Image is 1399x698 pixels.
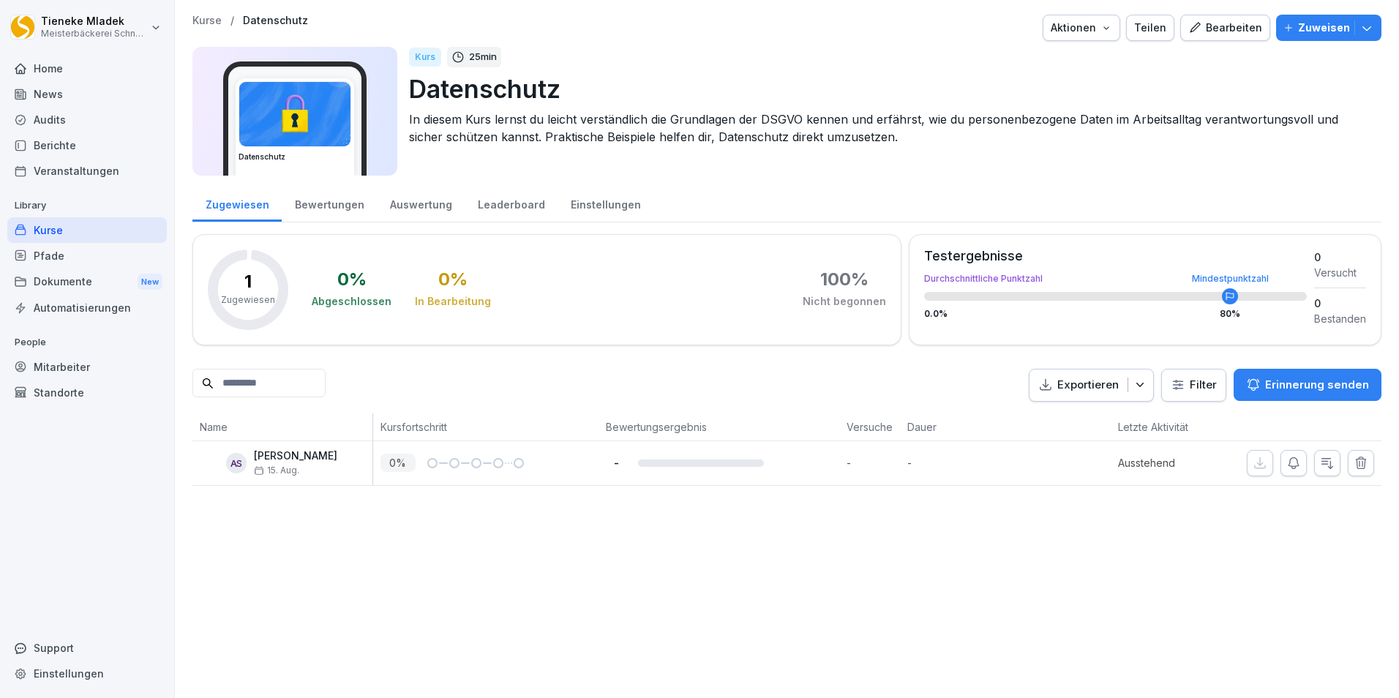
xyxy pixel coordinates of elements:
[7,661,167,686] a: Einstellungen
[820,271,869,288] div: 100 %
[1276,15,1381,41] button: Zuweisen
[1162,369,1226,401] button: Filter
[1057,377,1119,394] p: Exportieren
[1192,274,1269,283] div: Mindestpunktzahl
[41,15,148,28] p: Tieneke Mladek
[7,194,167,217] p: Library
[239,151,351,162] h3: Datenschutz
[924,274,1307,283] div: Durchschnittliche Punktzahl
[1298,20,1350,36] p: Zuweisen
[1051,20,1112,36] div: Aktionen
[606,456,626,470] p: -
[465,184,558,222] a: Leaderboard
[409,110,1370,146] p: In diesem Kurs lernst du leicht verständlich die Grundlagen der DSGVO kennen und erfährst, wie du...
[469,50,497,64] p: 25 min
[282,184,377,222] a: Bewertungen
[847,455,899,470] p: -
[380,419,592,435] p: Kursfortschritt
[192,184,282,222] a: Zugewiesen
[415,294,491,309] div: In Bearbeitung
[1043,15,1120,41] button: Aktionen
[1134,20,1166,36] div: Teilen
[337,271,367,288] div: 0 %
[924,249,1307,263] div: Testergebnisse
[138,274,162,290] div: New
[7,269,167,296] a: DokumenteNew
[1126,15,1174,41] button: Teilen
[1220,309,1240,318] div: 80 %
[243,15,308,27] a: Datenschutz
[409,70,1370,108] p: Datenschutz
[7,354,167,380] a: Mitarbeiter
[239,82,350,146] img: gp1n7epbxsf9lzaihqn479zn.png
[230,15,234,27] p: /
[7,107,167,132] a: Audits
[7,331,167,354] p: People
[7,380,167,405] a: Standorte
[1029,369,1154,402] button: Exportieren
[254,465,299,476] span: 15. Aug.
[244,273,252,290] p: 1
[7,635,167,661] div: Support
[1314,311,1366,326] div: Bestanden
[7,217,167,243] a: Kurse
[254,450,337,462] p: [PERSON_NAME]
[377,184,465,222] a: Auswertung
[380,454,416,472] p: 0 %
[226,453,247,473] div: AS
[606,419,832,435] p: Bewertungsergebnis
[7,243,167,269] a: Pfade
[907,455,975,470] p: -
[7,295,167,320] a: Automatisierungen
[312,294,391,309] div: Abgeschlossen
[438,271,468,288] div: 0 %
[7,132,167,158] a: Berichte
[7,56,167,81] a: Home
[924,309,1307,318] div: 0.0 %
[1314,249,1366,265] div: 0
[1314,265,1366,280] div: Versucht
[1188,20,1262,36] div: Bearbeiten
[1234,369,1381,401] button: Erinnerung senden
[1118,419,1216,435] p: Letzte Aktivität
[221,293,275,307] p: Zugewiesen
[907,419,968,435] p: Dauer
[1118,455,1223,470] p: Ausstehend
[7,81,167,107] a: News
[192,15,222,27] a: Kurse
[7,158,167,184] a: Veranstaltungen
[7,269,167,296] div: Dokumente
[803,294,886,309] div: Nicht begonnen
[200,419,365,435] p: Name
[558,184,653,222] a: Einstellungen
[1180,15,1270,41] button: Bearbeiten
[847,419,892,435] p: Versuche
[1265,377,1369,393] p: Erinnerung senden
[409,48,441,67] div: Kurs
[41,29,148,39] p: Meisterbäckerei Schneckenburger
[1314,296,1366,311] div: 0
[1171,378,1217,392] div: Filter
